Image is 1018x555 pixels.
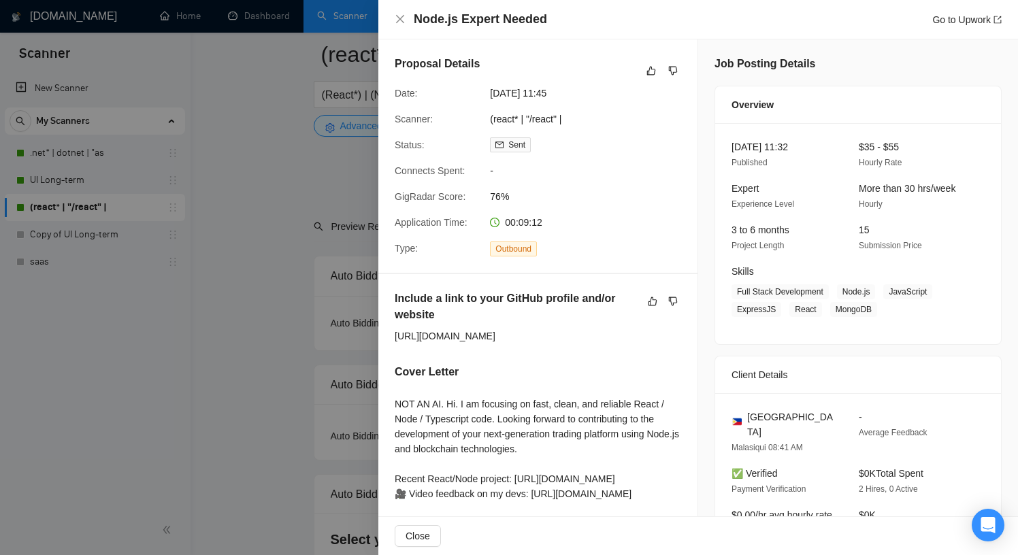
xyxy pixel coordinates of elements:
span: mail [495,141,504,149]
span: Hourly Rate [859,158,902,167]
span: Status: [395,139,425,150]
span: More than 30 hrs/week [859,183,955,194]
span: export [994,16,1002,24]
span: like [648,296,657,307]
span: Close [406,528,430,543]
span: $0.00/hr avg hourly rate paid [732,509,832,535]
span: [DATE] 11:45 [490,86,694,101]
span: 2 Hires, 0 Active [859,484,918,494]
h5: Proposal Details [395,56,480,72]
span: dislike [668,296,678,307]
span: 00:09:12 [505,217,542,228]
span: [DATE] 11:32 [732,141,788,152]
span: ExpressJS [732,302,781,317]
span: (react* | "/react" | [490,112,694,127]
span: [GEOGRAPHIC_DATA] [747,409,837,439]
span: Hourly [859,199,883,209]
span: - [490,163,694,178]
span: Submission Price [859,241,922,250]
span: Application Time: [395,217,467,228]
span: Malasiqui 08:41 AM [732,443,803,452]
span: Type: [395,243,418,254]
span: Expert [732,183,759,194]
span: like [646,65,656,76]
button: dislike [665,63,681,79]
div: Open Intercom Messenger [972,509,1004,541]
span: GigRadar Score: [395,191,465,202]
h5: Cover Letter [395,364,459,380]
span: 3 to 6 months [732,224,789,235]
button: Close [395,525,441,547]
h5: Include a link to your GitHub profile and/or website [395,290,638,323]
span: Experience Level [732,199,794,209]
span: 76% [490,189,694,204]
span: ✅ Verified [732,468,778,479]
span: Sent [508,140,525,150]
div: [URL][DOMAIN_NAME] [395,329,681,343]
h5: Job Posting Details [715,56,815,72]
span: Full Stack Development [732,284,829,299]
span: Payment Verification [732,484,806,494]
span: clock-circle [490,218,499,227]
span: Project Length [732,241,784,250]
span: Outbound [490,241,537,256]
span: MongoDB [830,302,877,317]
span: $0K [859,509,876,520]
span: React [789,302,821,317]
span: JavaScript [883,284,932,299]
span: Node.js [837,284,876,299]
span: Connects Spent: [395,165,465,176]
span: dislike [668,65,678,76]
span: Skills [732,266,754,277]
span: close [395,14,406,24]
div: Client Details [732,356,985,393]
span: Date: [395,88,417,99]
button: like [643,63,659,79]
span: Published [732,158,768,167]
h4: Node.js Expert Needed [414,11,547,28]
span: Scanner: [395,114,433,124]
span: $35 - $55 [859,141,899,152]
span: Overview [732,97,774,112]
a: Go to Upworkexport [932,14,1002,25]
button: Close [395,14,406,25]
button: like [644,293,661,309]
span: - [859,411,862,422]
span: 15 [859,224,870,235]
img: 🇵🇭 [732,417,742,426]
span: Average Feedback [859,428,927,437]
button: dislike [665,293,681,309]
span: $0K Total Spent [859,468,923,479]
